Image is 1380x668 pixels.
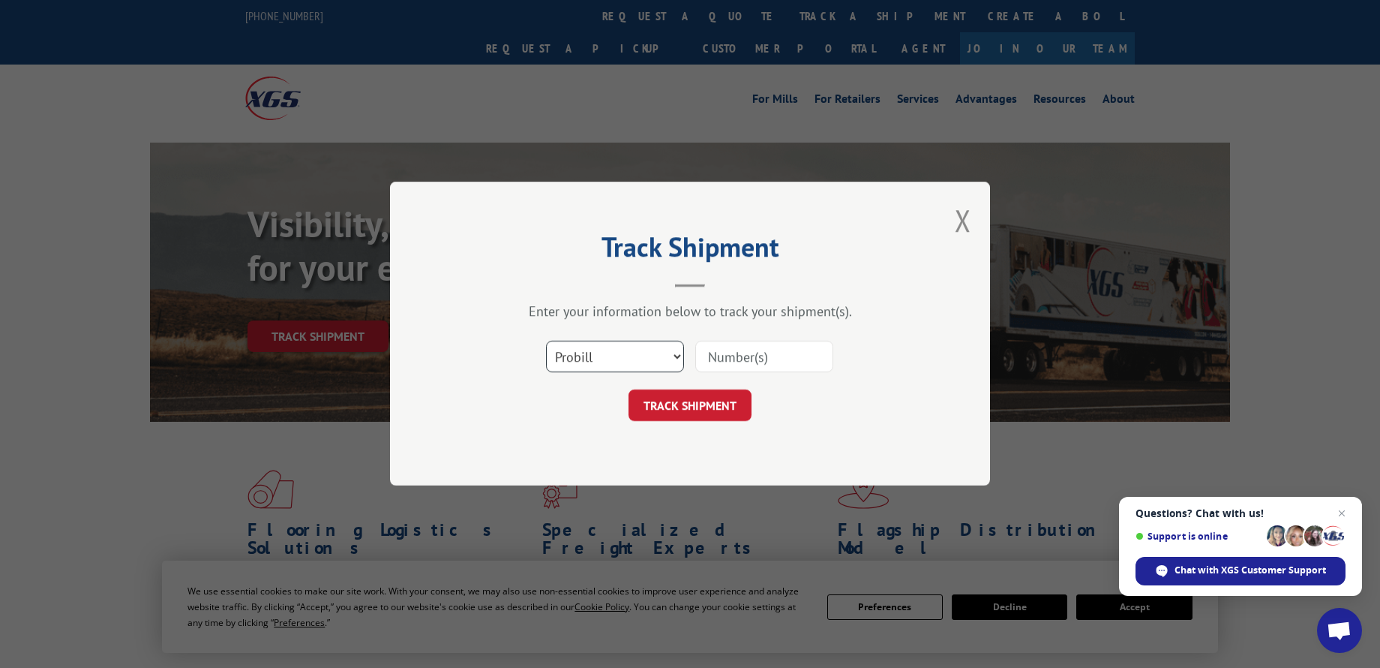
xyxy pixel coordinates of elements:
[1135,557,1345,585] span: Chat with XGS Customer Support
[1135,507,1345,519] span: Questions? Chat with us!
[955,200,971,240] button: Close modal
[1174,564,1326,577] span: Chat with XGS Customer Support
[465,236,915,265] h2: Track Shipment
[1135,531,1261,542] span: Support is online
[628,390,751,422] button: TRACK SHIPMENT
[1317,608,1362,653] a: Open chat
[695,342,833,373] input: Number(s)
[465,303,915,320] div: Enter your information below to track your shipment(s).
